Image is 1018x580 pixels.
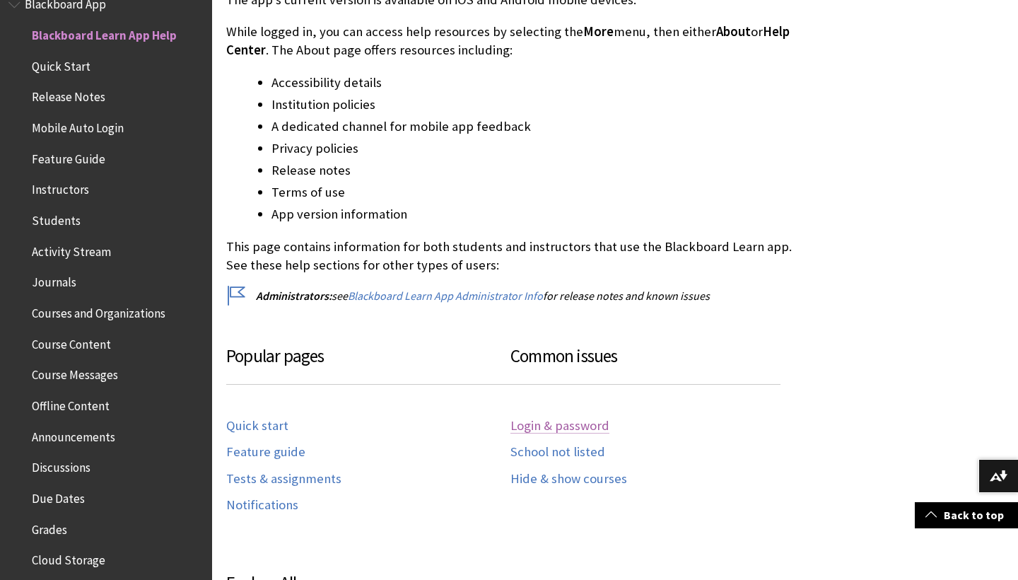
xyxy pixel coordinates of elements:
span: More [583,23,614,40]
a: School not listed [510,444,605,460]
span: Announcements [32,425,115,444]
p: This page contains information for both students and instructors that use the Blackboard Learn ap... [226,238,795,274]
span: Instructors [32,178,89,197]
h3: Popular pages [226,343,510,385]
span: Due Dates [32,487,85,506]
a: Quick start [226,418,288,434]
a: Blackboard Learn App Administrator Info [348,289,543,303]
span: Course Content [32,332,111,352]
a: Feature guide [226,444,305,460]
li: App version information [271,204,795,224]
p: While logged in, you can access help resources by selecting the menu, then either or . The About ... [226,23,795,59]
span: Offline Content [32,394,110,413]
a: Notifications [226,497,298,514]
span: Discussions [32,456,90,475]
span: Administrators: [256,289,332,303]
h3: Common issues [510,343,780,385]
span: Mobile Auto Login [32,116,124,135]
a: Back to top [915,502,1018,528]
span: Students [32,209,81,228]
span: About [716,23,751,40]
span: Courses and Organizations [32,301,165,320]
li: A dedicated channel for mobile app feedback [271,117,795,137]
span: Help Center [226,23,790,58]
span: Course Messages [32,364,118,383]
p: see for release notes and known issues [226,288,795,303]
a: Login & password [510,418,609,434]
span: Release Notes [32,86,105,105]
li: Terms of use [271,182,795,202]
a: Tests & assignments [226,471,341,487]
span: Blackboard Learn App Help [32,23,177,42]
li: Privacy policies [271,139,795,158]
span: Cloud Storage [32,548,105,567]
span: Feature Guide [32,147,105,166]
span: Grades [32,518,67,537]
span: Activity Stream [32,240,111,259]
li: Institution policies [271,95,795,115]
span: Journals [32,271,76,290]
li: Release notes [271,161,795,180]
li: Accessibility details [271,73,795,93]
a: Hide & show courses [510,471,627,487]
span: Quick Start [32,54,90,74]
